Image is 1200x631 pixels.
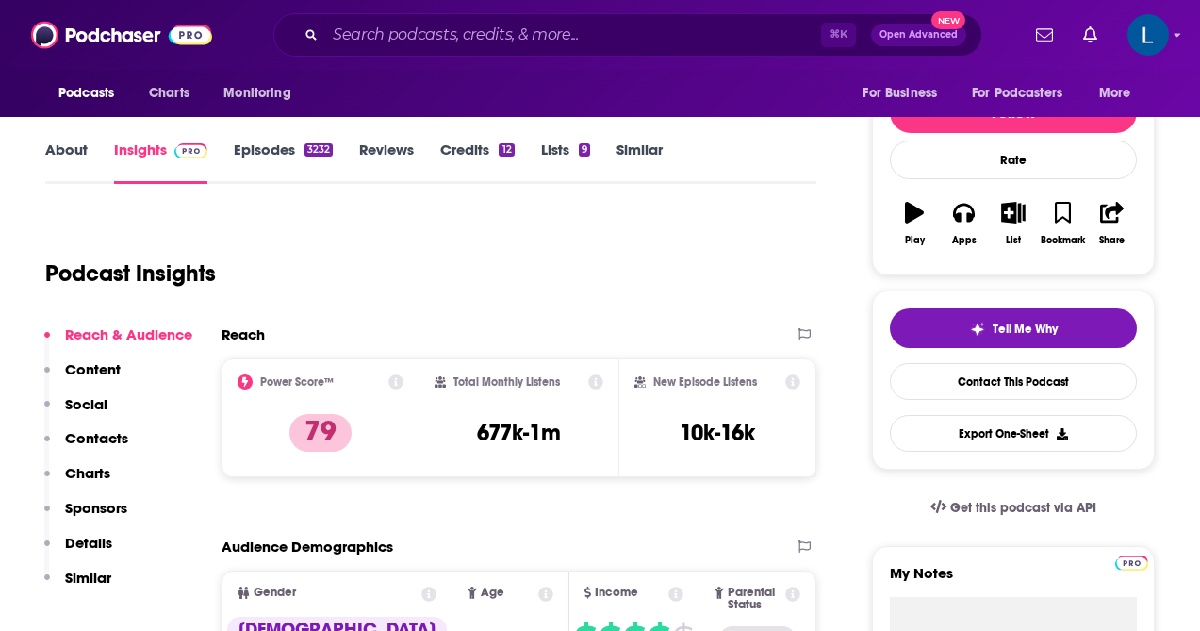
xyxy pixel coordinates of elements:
[541,141,590,184] a: Lists9
[65,464,110,482] p: Charts
[1038,190,1087,257] button: Bookmark
[254,587,296,599] span: Gender
[952,235,977,246] div: Apps
[137,75,201,111] a: Charts
[481,587,504,599] span: Age
[477,419,561,447] h3: 677k-1m
[149,80,189,107] span: Charts
[1127,14,1169,56] img: User Profile
[44,569,111,604] button: Similar
[58,80,114,107] span: Podcasts
[289,414,352,452] p: 79
[989,190,1038,257] button: List
[616,141,663,184] a: Similar
[359,141,414,184] a: Reviews
[915,485,1111,531] a: Get this podcast via API
[31,17,212,53] img: Podchaser - Follow, Share and Rate Podcasts
[890,308,1137,348] button: tell me why sparkleTell Me Why
[174,143,207,158] img: Podchaser Pro
[45,141,88,184] a: About
[325,20,821,50] input: Search podcasts, credits, & more...
[970,322,985,337] img: tell me why sparkle
[871,24,966,46] button: Open AdvancedNew
[44,499,127,534] button: Sponsors
[1006,235,1021,246] div: List
[890,363,1137,400] a: Contact This Podcast
[44,395,107,430] button: Social
[1115,553,1148,571] a: Pro website
[939,190,988,257] button: Apps
[65,499,127,517] p: Sponsors
[222,325,265,343] h2: Reach
[890,141,1137,179] div: Rate
[1041,235,1085,246] div: Bookmark
[1115,556,1148,571] img: Podchaser Pro
[579,143,590,157] div: 9
[1028,19,1060,51] a: Show notifications dropdown
[65,534,112,552] p: Details
[223,80,290,107] span: Monitoring
[65,395,107,413] p: Social
[1086,75,1155,111] button: open menu
[972,80,1062,107] span: For Podcasters
[680,419,755,447] h3: 10k-16k
[1076,19,1105,51] a: Show notifications dropdown
[44,429,128,464] button: Contacts
[890,564,1137,597] label: My Notes
[879,30,958,40] span: Open Advanced
[821,23,856,47] span: ⌘ K
[595,587,638,599] span: Income
[960,75,1090,111] button: open menu
[273,13,982,57] div: Search podcasts, credits, & more...
[905,235,925,246] div: Play
[222,538,393,556] h2: Audience Demographics
[234,141,333,184] a: Episodes3232
[1099,235,1125,246] div: Share
[45,259,216,288] h1: Podcast Insights
[65,325,192,343] p: Reach & Audience
[114,141,207,184] a: InsightsPodchaser Pro
[65,360,121,378] p: Content
[1088,190,1137,257] button: Share
[453,375,560,389] h2: Total Monthly Listens
[440,141,514,184] a: Credits12
[44,464,110,499] button: Charts
[728,587,782,611] span: Parental Status
[210,75,315,111] button: open menu
[304,143,333,157] div: 3232
[499,143,514,157] div: 12
[653,375,757,389] h2: New Episode Listens
[890,415,1137,452] button: Export One-Sheet
[45,75,139,111] button: open menu
[1127,14,1169,56] span: Logged in as lucy.vincent
[849,75,961,111] button: open menu
[260,375,334,389] h2: Power Score™
[65,429,128,447] p: Contacts
[863,80,937,107] span: For Business
[931,11,965,29] span: New
[44,360,121,395] button: Content
[65,569,111,587] p: Similar
[890,190,939,257] button: Play
[44,534,112,569] button: Details
[44,325,192,360] button: Reach & Audience
[950,500,1096,516] span: Get this podcast via API
[993,322,1058,337] span: Tell Me Why
[1099,80,1131,107] span: More
[1127,14,1169,56] button: Show profile menu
